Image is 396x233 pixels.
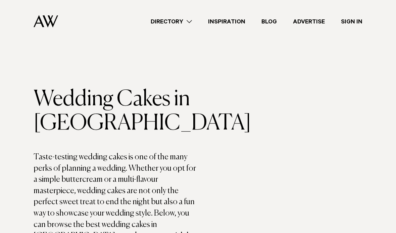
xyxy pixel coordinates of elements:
a: Blog [253,17,285,26]
a: Advertise [285,17,333,26]
h1: Wedding Cakes in [GEOGRAPHIC_DATA] [34,87,198,136]
a: Sign In [333,17,370,26]
a: Directory [143,17,200,26]
img: Auckland Weddings Logo [34,15,58,27]
a: Inspiration [200,17,253,26]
